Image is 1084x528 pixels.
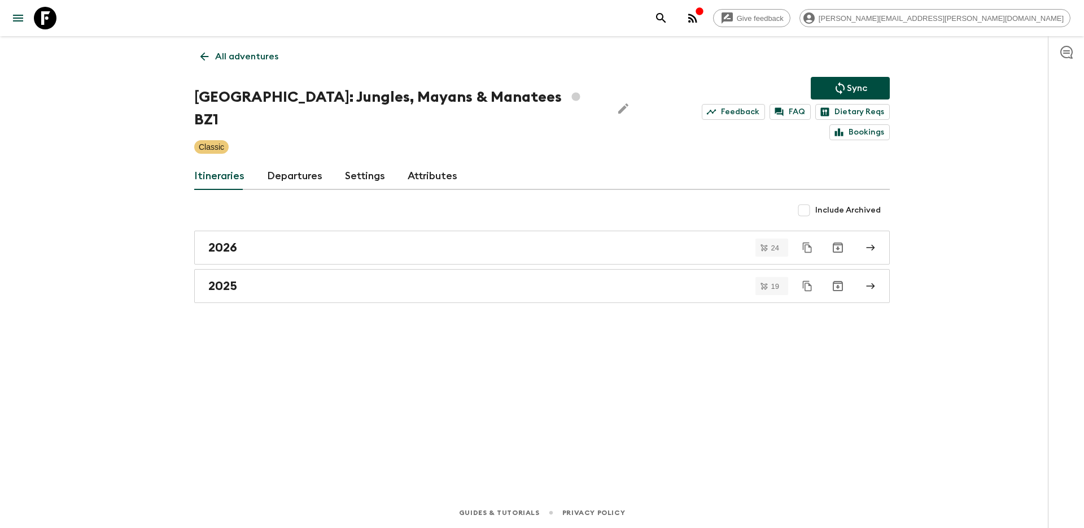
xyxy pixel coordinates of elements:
[797,276,818,296] button: Duplicate
[194,86,603,131] h1: [GEOGRAPHIC_DATA]: Jungles, Mayans & Manatees BZ1
[267,163,322,190] a: Departures
[562,507,625,519] a: Privacy Policy
[612,86,635,131] button: Edit Adventure Title
[812,14,1070,23] span: [PERSON_NAME][EMAIL_ADDRESS][PERSON_NAME][DOMAIN_NAME]
[815,104,890,120] a: Dietary Reqs
[194,45,285,68] a: All adventures
[199,141,224,153] p: Classic
[459,507,540,519] a: Guides & Tutorials
[847,81,867,95] p: Sync
[829,124,890,140] a: Bookings
[194,269,890,303] a: 2025
[713,9,790,27] a: Give feedback
[797,237,818,258] button: Duplicate
[799,9,1070,27] div: [PERSON_NAME][EMAIL_ADDRESS][PERSON_NAME][DOMAIN_NAME]
[208,279,237,293] h2: 2025
[731,14,790,23] span: Give feedback
[650,7,672,29] button: search adventures
[827,275,849,297] button: Archive
[815,205,881,216] span: Include Archived
[345,163,385,190] a: Settings
[811,77,890,99] button: Sync adventure departures to the booking engine
[208,240,237,255] h2: 2026
[408,163,457,190] a: Attributes
[7,7,29,29] button: menu
[194,163,244,190] a: Itineraries
[194,231,890,265] a: 2026
[827,236,849,259] button: Archive
[702,104,765,120] a: Feedback
[764,244,786,252] span: 24
[764,283,786,290] span: 19
[215,50,278,63] p: All adventures
[770,104,811,120] a: FAQ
